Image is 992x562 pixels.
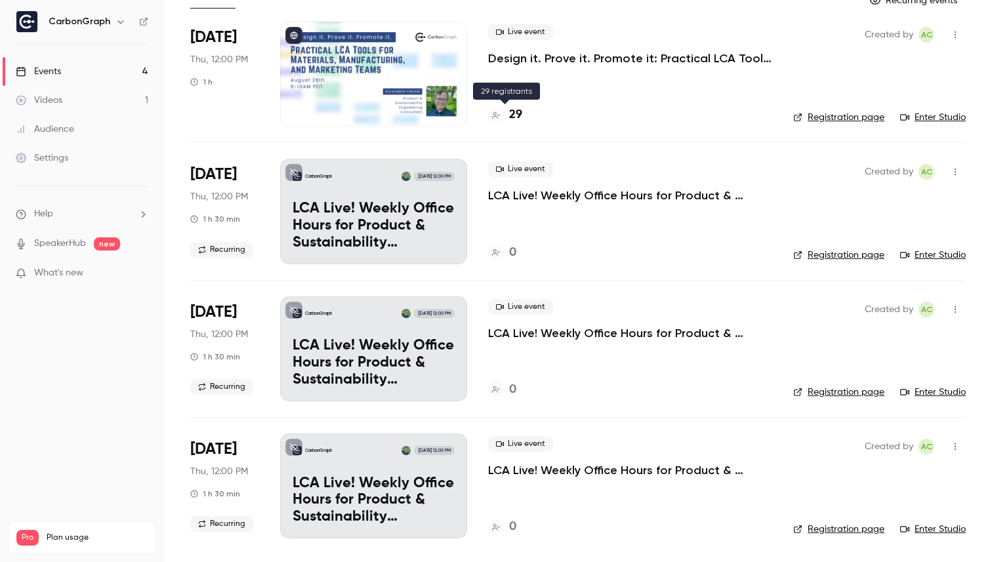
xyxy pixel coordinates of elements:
[488,188,772,203] a: LCA Live! Weekly Office Hours for Product & Sustainability Innovators
[16,94,62,107] div: Videos
[509,106,522,124] h4: 29
[414,172,454,181] span: [DATE] 12:00 PM
[402,172,411,181] img: Alexander Crease
[488,436,553,452] span: Live event
[190,77,213,87] div: 1 h
[900,111,966,124] a: Enter Studio
[488,24,553,40] span: Live event
[509,381,516,399] h4: 0
[793,386,884,399] a: Registration page
[488,106,522,124] a: 29
[402,446,411,455] img: Alexander Crease
[488,50,772,66] a: Design it. Prove it. Promote it: Practical LCA Tools for Materials, Manufacturing, and Marketing ...
[16,123,74,136] div: Audience
[488,161,553,177] span: Live event
[293,475,455,526] p: LCA Live! Weekly Office Hours for Product & Sustainability Innovators
[293,201,455,251] p: LCA Live! Weekly Office Hours for Product & Sustainability Innovators
[414,446,454,455] span: [DATE] 12:00 PM
[865,302,913,317] span: Created by
[305,173,332,180] p: CarbonGraph
[305,447,332,454] p: CarbonGraph
[47,532,148,543] span: Plan usage
[305,310,332,317] p: CarbonGraph
[190,439,237,460] span: [DATE]
[900,523,966,536] a: Enter Studio
[190,489,240,499] div: 1 h 30 min
[190,22,259,127] div: Aug 28 Thu, 9:00 AM (America/Los Angeles)
[190,328,248,341] span: Thu, 12:00 PM
[34,237,86,251] a: SpeakerHub
[34,207,53,221] span: Help
[190,164,237,185] span: [DATE]
[919,439,934,454] span: Alexander Crease
[280,159,467,264] a: LCA Live! Weekly Office Hours for Product & Sustainability InnovatorsCarbonGraphAlexander Crease[...
[488,325,772,341] a: LCA Live! Weekly Office Hours for Product & Sustainability Innovators
[793,523,884,536] a: Registration page
[921,439,932,454] span: AC
[900,249,966,262] a: Enter Studio
[190,433,259,538] div: Sep 18 Thu, 9:00 AM (America/Los Angeles)
[190,302,237,323] span: [DATE]
[509,518,516,536] h4: 0
[190,242,253,258] span: Recurring
[793,249,884,262] a: Registration page
[921,302,932,317] span: AC
[921,27,932,43] span: AC
[414,309,454,318] span: [DATE] 12:00 PM
[190,53,248,66] span: Thu, 12:00 PM
[293,338,455,388] p: LCA Live! Weekly Office Hours for Product & Sustainability Innovators
[190,27,237,48] span: [DATE]
[488,381,516,399] a: 0
[94,237,120,251] span: new
[919,164,934,180] span: Alexander Crease
[190,214,240,224] div: 1 h 30 min
[488,462,772,478] a: LCA Live! Weekly Office Hours for Product & Sustainability Innovators
[488,518,516,536] a: 0
[16,65,61,78] div: Events
[190,516,253,532] span: Recurring
[16,530,39,546] span: Pro
[280,433,467,538] a: LCA Live! Weekly Office Hours for Product & Sustainability InnovatorsCarbonGraphAlexander Crease[...
[190,351,240,362] div: 1 h 30 min
[509,244,516,262] h4: 0
[488,299,553,315] span: Live event
[190,465,248,478] span: Thu, 12:00 PM
[919,27,934,43] span: Alexander Crease
[34,266,83,280] span: What's new
[49,15,110,28] h6: CarbonGraph
[280,296,467,401] a: LCA Live! Weekly Office Hours for Product & Sustainability InnovatorsCarbonGraphAlexander Crease[...
[16,207,148,221] li: help-dropdown-opener
[865,27,913,43] span: Created by
[919,302,934,317] span: Alexander Crease
[16,151,68,165] div: Settings
[190,190,248,203] span: Thu, 12:00 PM
[921,164,932,180] span: AC
[16,11,37,32] img: CarbonGraph
[190,159,259,264] div: Sep 4 Thu, 9:00 AM (America/Los Angeles)
[402,309,411,318] img: Alexander Crease
[488,244,516,262] a: 0
[865,439,913,454] span: Created by
[793,111,884,124] a: Registration page
[865,164,913,180] span: Created by
[900,386,966,399] a: Enter Studio
[190,296,259,401] div: Sep 11 Thu, 9:00 AM (America/Los Angeles)
[190,379,253,395] span: Recurring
